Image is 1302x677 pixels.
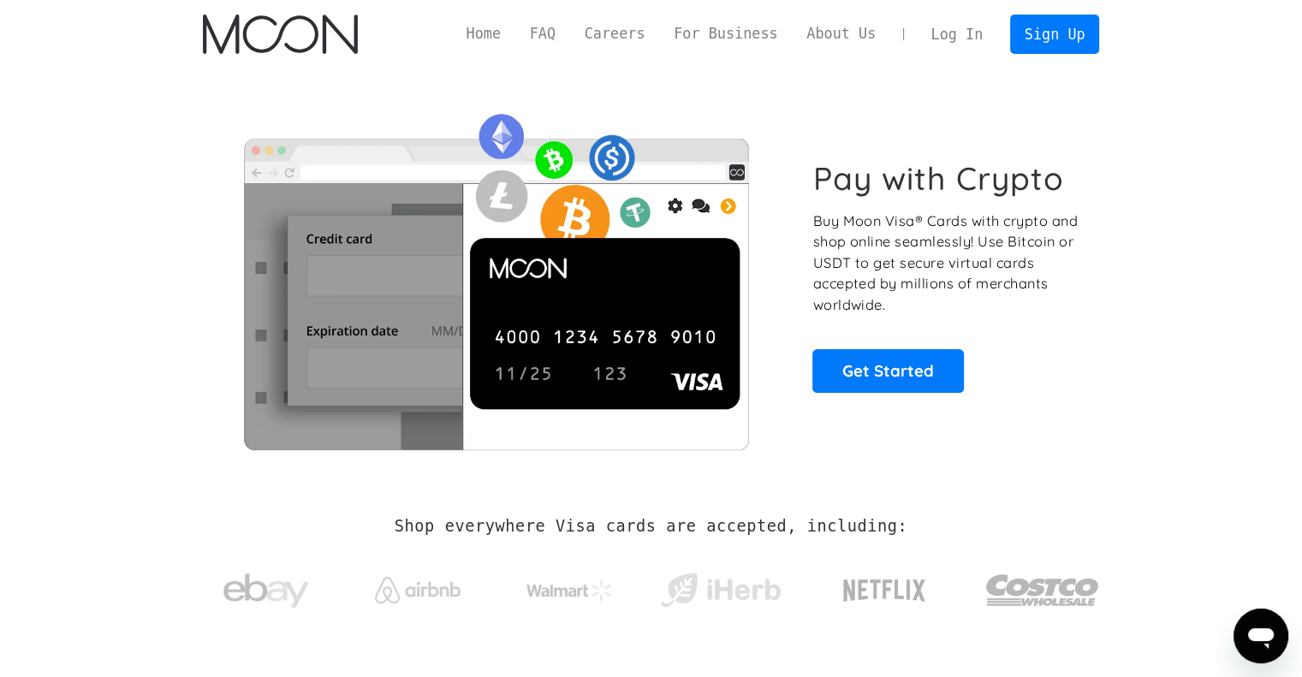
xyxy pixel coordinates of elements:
p: Buy Moon Visa® Cards with crypto and shop online seamlessly! Use Bitcoin or USDT to get secure vi... [812,211,1080,316]
a: Sign Up [1010,15,1099,53]
a: Get Started [812,349,964,392]
a: Netflix [808,552,961,621]
iframe: Bouton de lancement de la fenêtre de messagerie [1234,609,1288,663]
h1: Pay with Crypto [812,159,1064,198]
a: Log In [917,15,997,53]
a: Home [452,23,515,45]
a: Careers [570,23,659,45]
h2: Shop everywhere Visa cards are accepted, including: [395,517,907,536]
img: Walmart [526,580,612,601]
img: Costco [985,558,1100,622]
img: Moon Logo [203,15,358,54]
a: About Us [792,23,890,45]
a: FAQ [515,23,570,45]
a: home [203,15,358,54]
img: ebay [223,564,309,618]
a: For Business [659,23,792,45]
a: Airbnb [354,560,481,612]
img: Airbnb [375,577,461,603]
img: Moon Cards let you spend your crypto anywhere Visa is accepted. [203,102,789,449]
a: ebay [203,547,330,627]
img: Netflix [841,569,927,612]
a: Walmart [505,563,633,609]
a: iHerb [657,551,784,621]
img: iHerb [657,568,784,613]
a: Costco [985,541,1100,631]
